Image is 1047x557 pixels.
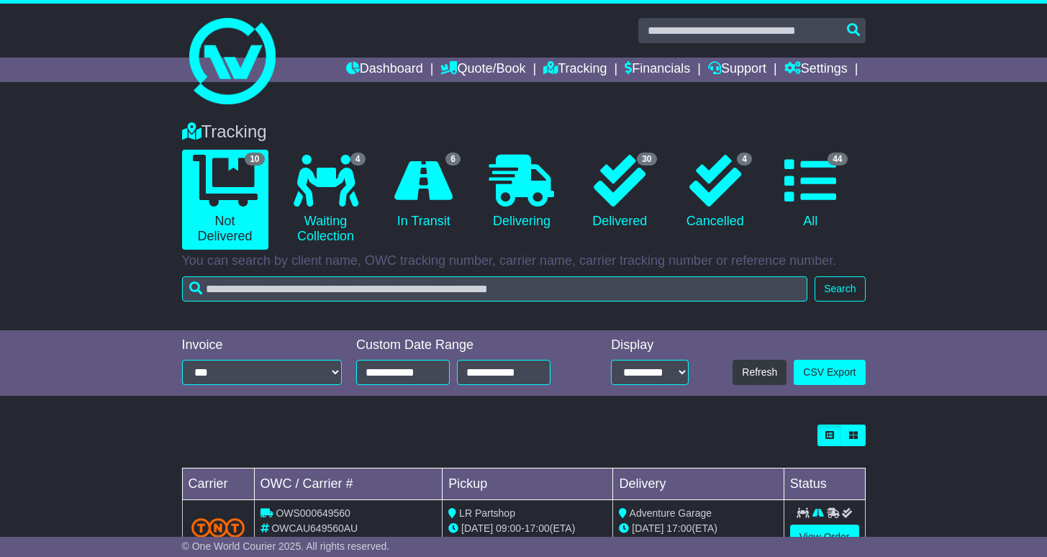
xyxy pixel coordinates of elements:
a: View Order [790,525,859,550]
a: Delivering [479,150,565,235]
div: Display [611,338,689,353]
span: 17:00 [666,522,692,534]
span: [DATE] [632,522,663,534]
span: [DATE] [461,522,493,534]
button: Search [815,276,865,302]
span: 4 [350,153,366,166]
span: LR Partshop [459,507,515,519]
span: OWS000649560 [276,507,350,519]
span: OWCAU649560AU [271,522,358,534]
a: 10 Not Delivered [182,150,268,250]
td: Status [784,468,865,500]
span: 10 [245,153,264,166]
div: (ETA) [619,521,777,536]
a: 4 Waiting Collection [283,150,369,250]
td: Pickup [443,468,613,500]
a: Dashboard [346,58,423,82]
span: 09:00 [496,522,521,534]
span: © One World Courier 2025. All rights reserved. [182,540,390,552]
a: CSV Export [794,360,865,385]
a: Support [708,58,766,82]
button: Refresh [733,360,787,385]
td: Carrier [182,468,254,500]
a: Tracking [543,58,607,82]
a: 30 Delivered [579,150,661,235]
div: Custom Date Range [356,338,574,353]
a: Quote/Book [440,58,525,82]
div: - (ETA) [448,521,607,536]
span: 44 [828,153,847,166]
a: 6 In Transit [384,150,465,235]
img: TNT_Domestic.png [191,518,245,538]
span: 6 [445,153,461,166]
div: Tracking [175,122,873,142]
a: 4 Cancelled [675,150,756,235]
p: You can search by client name, OWC tracking number, carrier name, carrier tracking number or refe... [182,253,866,269]
span: 30 [637,153,656,166]
a: Settings [784,58,848,82]
span: 4 [737,153,752,166]
td: Delivery [613,468,784,500]
span: Adventure Garage [630,507,712,519]
a: 44 All [770,150,851,235]
td: OWC / Carrier # [254,468,443,500]
div: Invoice [182,338,343,353]
span: 17:00 [525,522,550,534]
a: Financials [625,58,690,82]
